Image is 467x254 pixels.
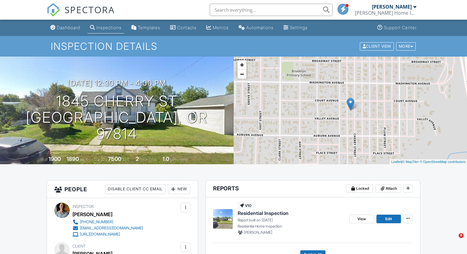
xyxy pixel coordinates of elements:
div: New [168,184,190,194]
div: More [396,42,416,50]
div: Support Center [384,25,417,30]
a: Contacts [168,22,199,34]
span: sq.ft. [122,157,130,162]
h3: People [47,181,198,198]
div: [EMAIL_ADDRESS][DOMAIN_NAME] [80,226,143,231]
span: Lot Size [94,157,107,162]
span: bedrooms [140,157,157,162]
div: 1890 [67,156,79,162]
input: Search everything... [210,4,333,16]
a: Dashboard [48,22,83,34]
div: Templates [138,25,160,30]
h3: [DATE] 12:30 pm - 4:00 pm [68,79,166,87]
a: © MapTiler [402,160,419,164]
a: Zoom out [237,69,247,79]
a: Support Center [375,22,419,34]
a: Metrics [204,22,231,34]
a: [EMAIL_ADDRESS][DOMAIN_NAME] [72,225,143,231]
div: 1900 [49,156,61,162]
div: Client View [360,42,394,50]
div: [PHONE_NUMBER] [80,220,113,224]
div: [URL][DOMAIN_NAME] [80,232,120,237]
a: Zoom in [237,60,247,69]
h1: 1845 Cherry St [GEOGRAPHIC_DATA], OR 97814 [10,93,224,142]
span: Inspector [72,204,94,209]
div: | [390,159,467,165]
div: [PERSON_NAME] [72,210,112,219]
span: Built [41,157,48,162]
a: Leaflet [391,160,401,164]
div: Contacts [177,25,197,30]
div: 1.0 [162,156,169,162]
a: Automations (Basic) [236,22,276,34]
a: SPECTORA [47,8,115,21]
div: Metrics [213,25,229,30]
a: Templates [129,22,163,34]
div: 2 [136,156,139,162]
div: 7500 [108,156,121,162]
div: Inspections [96,25,122,30]
a: Settings [281,22,310,34]
div: [PERSON_NAME] [372,4,412,10]
h1: Inspection Details [51,41,416,52]
a: © OpenStreetMap contributors [420,160,465,164]
span: 8 [459,233,464,238]
span: sq. ft. [80,157,88,162]
a: [URL][DOMAIN_NAME] [72,231,143,237]
div: Dashboard [57,25,80,30]
div: Automations [246,25,274,30]
img: The Best Home Inspection Software - Spectora [47,3,60,17]
div: Settings [290,25,308,30]
a: [PHONE_NUMBER] [72,219,143,225]
div: Combes Home Inspection LLC [355,10,416,16]
iframe: Intercom live chat [446,233,461,248]
span: Client [72,244,86,248]
a: Inspections [88,22,124,34]
span: SPECTORA [64,3,115,16]
div: Disable Client CC Email [105,184,165,194]
a: Client View [359,44,395,48]
span: bathrooms [170,157,188,162]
